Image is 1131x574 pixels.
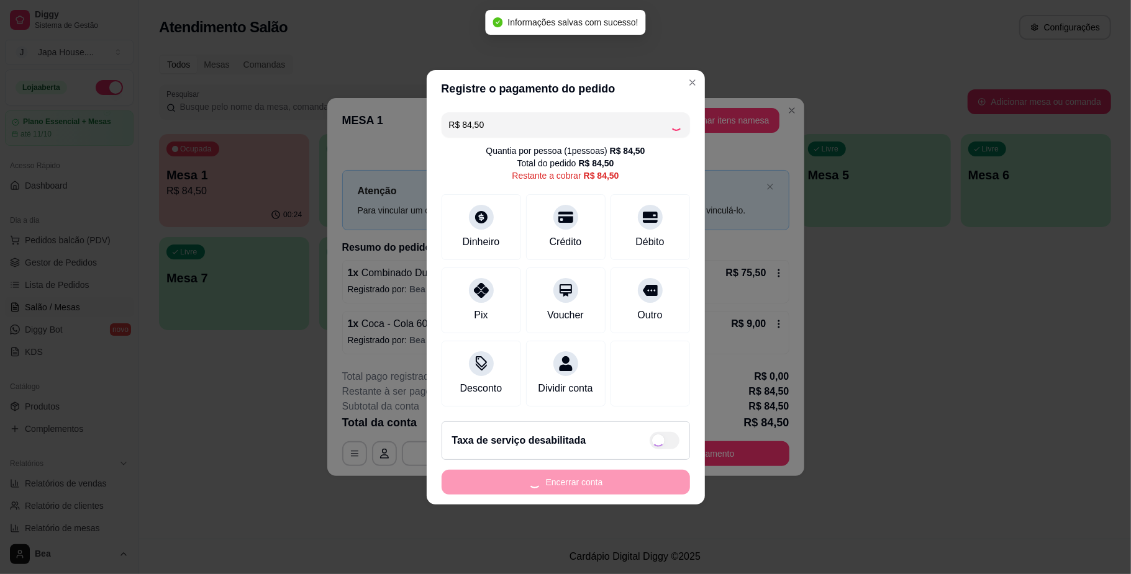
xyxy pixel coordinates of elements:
[517,157,614,169] div: Total do pedido
[610,145,645,157] div: R$ 84,50
[584,169,619,182] div: R$ 84,50
[635,235,664,249] div: Débito
[452,433,586,448] h2: Taxa de serviço desabilitada
[637,308,662,323] div: Outro
[463,235,500,249] div: Dinheiro
[427,70,705,107] header: Registre o pagamento do pedido
[670,119,683,131] div: Loading
[683,73,702,92] button: Close
[486,145,645,157] div: Quantia por pessoa ( 1 pessoas)
[579,157,614,169] div: R$ 84,50
[538,381,593,396] div: Dividir conta
[507,17,638,27] span: Informações salvas com sucesso!
[449,112,670,137] input: Ex.: hambúrguer de cordeiro
[460,381,502,396] div: Desconto
[493,17,502,27] span: check-circle
[547,308,584,323] div: Voucher
[512,169,619,182] div: Restante a cobrar
[550,235,582,249] div: Crédito
[474,308,488,323] div: Pix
